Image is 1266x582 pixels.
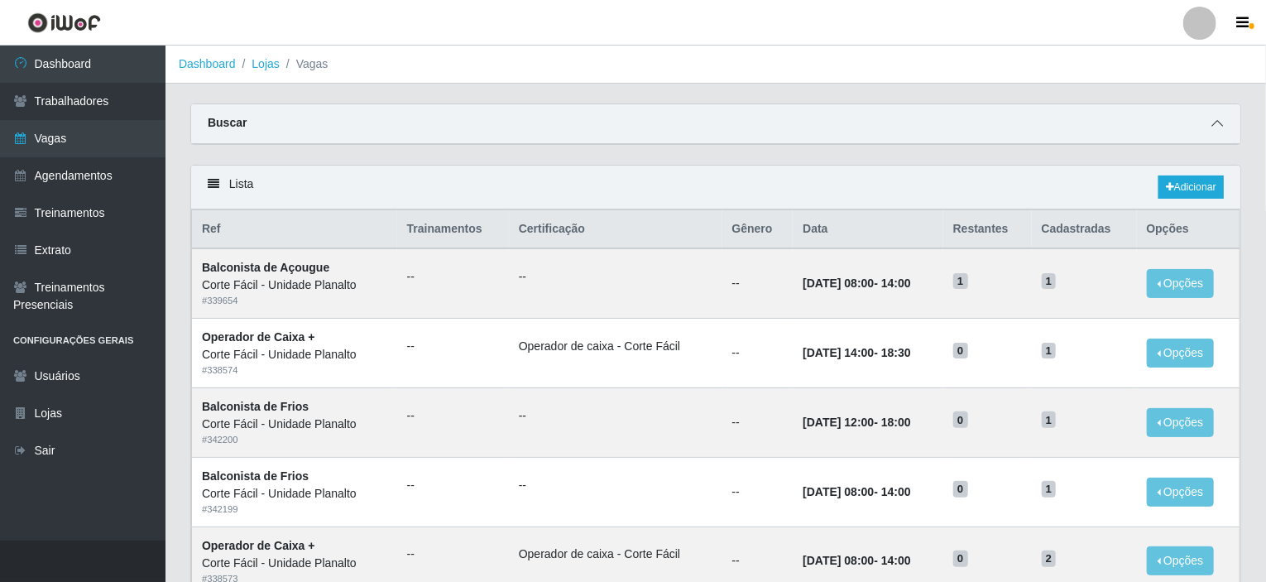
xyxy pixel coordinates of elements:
[519,546,712,563] li: Operador de caixa - Corte Fácil
[1147,269,1215,298] button: Opções
[1158,176,1224,199] a: Adicionar
[407,407,499,425] ul: --
[27,12,101,33] img: CoreUI Logo
[202,400,309,413] strong: Balconista de Frios
[1042,343,1057,359] span: 1
[1042,551,1057,567] span: 2
[953,551,968,567] span: 0
[803,277,910,290] strong: -
[252,57,279,70] a: Lojas
[192,210,397,249] th: Ref
[722,319,794,388] td: --
[881,346,911,359] time: 18:30
[208,116,247,129] strong: Buscar
[202,433,387,447] div: # 342200
[1137,210,1240,249] th: Opções
[1147,546,1215,575] button: Opções
[202,485,387,503] div: Corte Fácil - Unidade Planalto
[202,469,309,483] strong: Balconista de Frios
[722,248,794,318] td: --
[803,416,910,429] strong: -
[191,166,1240,209] div: Lista
[407,546,499,563] ul: --
[519,477,712,494] ul: --
[519,268,712,286] ul: --
[1147,478,1215,507] button: Opções
[202,503,387,517] div: # 342199
[407,268,499,286] ul: --
[202,363,387,378] div: # 338574
[280,55,328,73] li: Vagas
[793,210,942,249] th: Data
[953,273,968,290] span: 1
[803,485,874,498] time: [DATE] 08:00
[202,294,387,308] div: # 339654
[202,416,387,433] div: Corte Fácil - Unidade Planalto
[803,346,874,359] time: [DATE] 14:00
[722,457,794,527] td: --
[202,277,387,294] div: Corte Fácil - Unidade Planalto
[953,481,968,498] span: 0
[953,411,968,428] span: 0
[519,338,712,355] li: Operador de caixa - Corte Fácil
[165,46,1266,84] nav: breadcrumb
[803,554,874,567] time: [DATE] 08:00
[1147,408,1215,437] button: Opções
[519,407,712,425] ul: --
[202,539,315,552] strong: Operador de Caixa +
[407,477,499,494] ul: --
[881,277,911,290] time: 14:00
[803,485,910,498] strong: -
[202,261,329,274] strong: Balconista de Açougue
[803,416,874,429] time: [DATE] 12:00
[202,555,387,572] div: Corte Fácil - Unidade Planalto
[1042,481,1057,498] span: 1
[202,346,387,363] div: Corte Fácil - Unidade Planalto
[881,554,911,567] time: 14:00
[179,57,236,70] a: Dashboard
[722,210,794,249] th: Gênero
[397,210,509,249] th: Trainamentos
[722,387,794,457] td: --
[803,346,910,359] strong: -
[407,338,499,355] ul: --
[1147,339,1215,368] button: Opções
[1042,411,1057,428] span: 1
[953,343,968,359] span: 0
[1032,210,1137,249] th: Cadastradas
[1042,273,1057,290] span: 1
[943,210,1032,249] th: Restantes
[202,330,315,344] strong: Operador de Caixa +
[881,416,911,429] time: 18:00
[803,554,910,567] strong: -
[509,210,722,249] th: Certificação
[881,485,911,498] time: 14:00
[803,277,874,290] time: [DATE] 08:00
